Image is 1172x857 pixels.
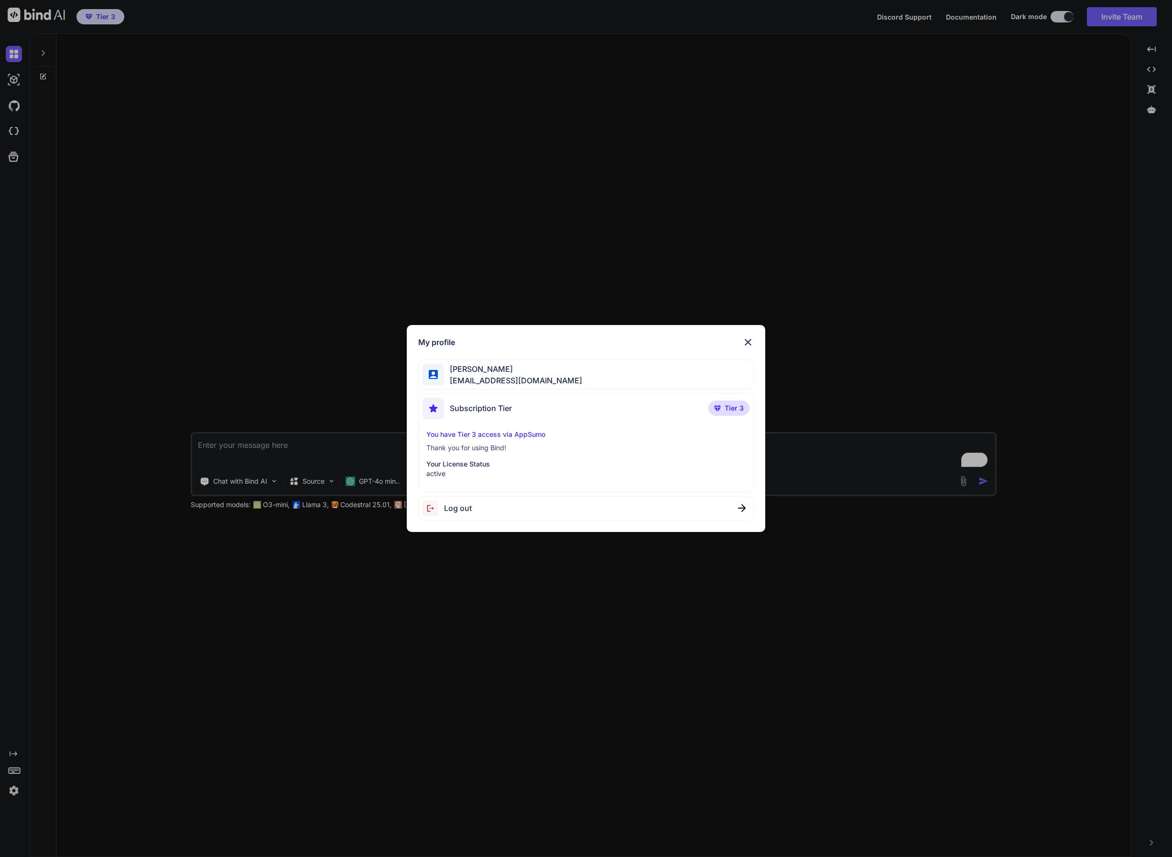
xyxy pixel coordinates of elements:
[426,443,745,453] p: Thank you for using Bind!
[429,370,438,379] img: profile
[426,430,745,439] p: You have Tier 3 access via AppSumo
[444,375,582,386] span: [EMAIL_ADDRESS][DOMAIN_NAME]
[742,336,754,348] img: close
[450,402,512,414] span: Subscription Tier
[423,500,444,516] img: logout
[738,504,746,512] img: close
[418,336,455,348] h1: My profile
[444,363,582,375] span: [PERSON_NAME]
[426,459,745,469] p: Your License Status
[444,502,472,514] span: Log out
[423,398,444,419] img: subscription
[714,405,721,411] img: premium
[426,469,745,478] p: active
[725,403,744,413] span: Tier 3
